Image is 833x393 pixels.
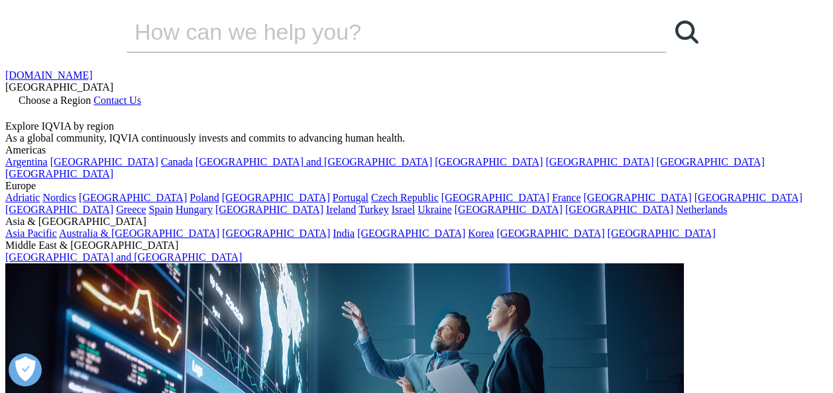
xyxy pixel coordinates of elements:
a: [GEOGRAPHIC_DATA] [5,204,113,215]
a: Canada [161,156,193,167]
a: Greece [116,204,146,215]
a: India [333,228,355,239]
span: Choose a Region [19,95,91,106]
a: [GEOGRAPHIC_DATA] [435,156,543,167]
a: [GEOGRAPHIC_DATA] [215,204,323,215]
a: Adriatic [5,192,40,203]
a: Israel [392,204,416,215]
a: [GEOGRAPHIC_DATA] [441,192,549,203]
a: [GEOGRAPHIC_DATA] [657,156,765,167]
a: Asia Pacific [5,228,57,239]
a: Argentina [5,156,48,167]
a: 検索する [667,12,706,52]
button: 打开偏好 [9,353,42,386]
div: Asia & [GEOGRAPHIC_DATA] [5,216,828,228]
a: Spain [148,204,172,215]
a: [GEOGRAPHIC_DATA] and [GEOGRAPHIC_DATA] [195,156,432,167]
a: [GEOGRAPHIC_DATA] [79,192,187,203]
a: Czech Republic [371,192,439,203]
div: Americas [5,144,828,156]
a: [GEOGRAPHIC_DATA] [608,228,716,239]
input: 検索する [127,12,629,52]
a: [GEOGRAPHIC_DATA] [545,156,653,167]
div: Middle East & [GEOGRAPHIC_DATA] [5,240,828,251]
a: Portugal [333,192,368,203]
a: Ireland [326,204,356,215]
div: [GEOGRAPHIC_DATA] [5,81,828,93]
div: Explore IQVIA by region [5,120,828,132]
svg: Search [675,21,698,44]
a: Poland [190,192,219,203]
a: Turkey [359,204,389,215]
a: Hungary [176,204,213,215]
a: [GEOGRAPHIC_DATA] and [GEOGRAPHIC_DATA] [5,251,242,263]
a: [GEOGRAPHIC_DATA] [5,168,113,179]
div: Europe [5,180,828,192]
a: [GEOGRAPHIC_DATA] [694,192,803,203]
a: [GEOGRAPHIC_DATA] [584,192,692,203]
a: Netherlands [676,204,727,215]
a: Nordics [42,192,76,203]
a: [GEOGRAPHIC_DATA] [222,228,330,239]
a: [DOMAIN_NAME] [5,69,93,81]
a: Ukraine [417,204,452,215]
a: [GEOGRAPHIC_DATA] [50,156,158,167]
a: [GEOGRAPHIC_DATA] [222,192,330,203]
a: France [552,192,581,203]
a: [GEOGRAPHIC_DATA] [455,204,563,215]
a: [GEOGRAPHIC_DATA] [565,204,673,215]
a: [GEOGRAPHIC_DATA] [496,228,604,239]
a: [GEOGRAPHIC_DATA] [357,228,465,239]
a: Korea [468,228,494,239]
a: Australia & [GEOGRAPHIC_DATA] [59,228,219,239]
a: Contact Us [93,95,141,106]
div: As a global community, IQVIA continuously invests and commits to advancing human health. [5,132,828,144]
